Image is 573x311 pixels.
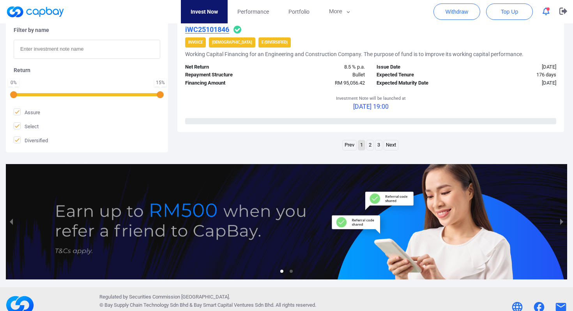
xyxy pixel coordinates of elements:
div: [DATE] [467,79,562,87]
h5: Filter by name [14,27,160,34]
div: 15 % [156,80,165,85]
button: next slide / item [556,164,567,279]
button: Withdraw [433,4,480,20]
a: Previous page [343,140,356,150]
strong: Invoice [188,40,203,44]
span: RM 95,056.42 [335,80,365,86]
p: Investment Note will be launched at [336,95,406,102]
a: Next page [384,140,398,150]
div: Repayment Structure [179,71,275,79]
a: Page 1 is your current page [358,140,365,150]
input: Enter investment note name [14,40,160,59]
div: Expected Tenure [371,71,467,79]
u: iWC25101846 [185,25,229,34]
p: [DATE] 19:00 [336,102,406,112]
span: Portfolio [288,7,309,16]
span: Top Up [501,8,518,16]
button: Top Up [486,4,533,20]
span: Performance [237,7,269,16]
div: Bullet [275,71,371,79]
div: Financing Amount [179,79,275,87]
div: 176 days [467,71,562,79]
div: Net Return [179,63,275,71]
h5: Return [14,67,160,74]
span: Diversified [14,136,48,144]
li: slide item 2 [290,270,293,273]
a: Page 2 [367,140,373,150]
div: Expected Maturity Date [371,79,467,87]
span: Assure [14,108,40,116]
span: Bay Smart Capital Ventures Sdn Bhd [194,302,273,308]
div: [DATE] [467,63,562,71]
div: Issue Date [371,63,467,71]
button: previous slide / item [6,164,17,279]
strong: E (Diversified) [262,40,288,44]
div: 0 % [10,80,18,85]
div: 8.5 % p.a. [275,63,371,71]
a: Page 3 [375,140,382,150]
li: slide item 1 [280,270,283,273]
strong: [DEMOGRAPHIC_DATA] [212,40,252,44]
h5: Working Capital Financing for an Engineering and Construction Company. The purpose of fund is to ... [185,51,523,58]
span: Select [14,122,39,130]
